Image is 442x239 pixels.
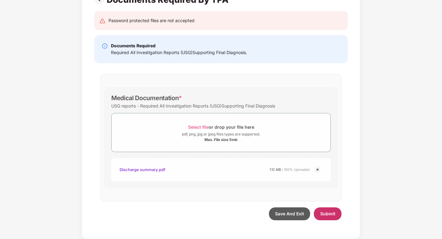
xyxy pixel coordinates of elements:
[314,207,341,220] button: Submit
[314,166,321,173] img: svg+xml;base64,PHN2ZyBpZD0iQ3Jvc3MtMjR4MjQiIHhtbG5zPSJodHRwOi8vd3d3LnczLm9yZy8yMDAwL3N2ZyIgd2lkdG...
[109,17,195,24] div: Password protected files are not accepted
[269,207,310,220] button: Save And Exit
[275,211,304,216] span: Save And Exit
[182,131,260,137] div: pdf, png, jpg or jpeg files types are supported.
[111,43,156,48] b: Documents Required
[99,18,105,24] img: svg+xml;base64,PHN2ZyB4bWxucz0iaHR0cDovL3d3dy53My5vcmcvMjAwMC9zdmciIHdpZHRoPSIyNCIgaGVpZ2h0PSIyNC...
[188,123,254,131] div: or drop your file here
[120,164,165,175] div: Discharge summary.pdf
[282,167,310,172] span: | 100% Uploaded
[112,118,330,147] span: Select fileor drop your file herepdf, png, jpg or jpeg files types are supported.Max. File size 5mb
[111,49,247,56] div: Required All Investigation Reports (USG)Supporting Final Diagnosis.
[111,102,275,110] div: USG reports - Required All Investigation Reports (USG)Supporting Final Diagnosis
[102,43,108,49] img: svg+xml;base64,PHN2ZyBpZD0iSW5mby0yMHgyMCIgeG1sbnM9Imh0dHA6Ly93d3cudzMub3JnLzIwMDAvc3ZnIiB3aWR0aD...
[188,124,209,130] span: Select file
[320,211,335,216] span: Submit
[204,137,238,142] div: Max. File size 5mb
[111,94,182,102] div: Medical Documentation
[270,167,281,172] span: 1.12 MB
